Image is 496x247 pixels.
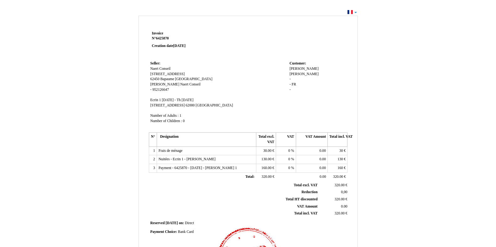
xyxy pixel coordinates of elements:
span: Payment - 6425870 - [DATE] - [PERSON_NAME] 1 [159,166,237,170]
span: [GEOGRAPHIC_DATA] [196,103,233,107]
span: [DATE] - Th [DATE] [162,98,194,102]
td: % [276,164,296,173]
th: N° [149,133,157,147]
span: 30.00 [263,149,271,153]
span: 0 [288,149,290,153]
span: [PERSON_NAME] [290,67,319,71]
td: € [256,172,276,181]
td: € [328,164,347,173]
span: 320.00 [333,175,343,179]
span: on: [179,221,184,225]
span: 62000 [185,103,195,107]
span: 320.00 [335,197,345,201]
span: [STREET_ADDRESS] [150,103,185,107]
span: 0 [288,157,290,161]
span: 6425870 [156,36,169,40]
td: € [319,210,348,217]
span: Naert Conseil [150,67,171,71]
span: 30 [339,149,343,153]
span: - [290,88,291,92]
span: - [290,82,291,86]
span: [PERSON_NAME] [290,72,319,76]
strong: Creation date [152,44,186,48]
span: 1 [180,114,181,118]
span: [DATE] [166,221,178,225]
td: € [328,147,347,155]
span: Total incl. VAT [294,211,318,215]
span: Frais de ménage [159,149,183,153]
span: Payment Choice: [150,230,177,234]
span: Number of Children : [150,119,182,123]
span: Naert Conseil [180,82,201,86]
span: 952126647 [152,88,169,92]
span: Total HT discounted [285,197,317,201]
span: Total excl. VAT [294,183,318,187]
span: Bank Card [178,230,194,234]
td: € [319,196,348,203]
span: [GEOGRAPHIC_DATA] [175,77,212,81]
span: VAT Amount [297,204,317,208]
span: 130.00 [261,157,271,161]
span: FR [292,82,296,86]
span: 62450 [150,77,159,81]
span: Seller: [150,61,160,65]
span: 0.00 [320,149,326,153]
span: 130 [337,157,343,161]
td: € [328,155,347,164]
span: Reserved [150,221,165,225]
span: 0.00 [320,166,326,170]
span: 0.00 [320,157,326,161]
td: 1 [149,147,157,155]
span: 320.00 [262,175,272,179]
span: 0 [183,119,185,123]
td: € [319,182,348,189]
th: Total excl. VAT [256,133,276,147]
td: € [256,147,276,155]
strong: N° [152,36,227,41]
th: Designation [157,133,256,147]
span: [STREET_ADDRESS] [150,72,185,76]
span: Customer: [290,61,306,65]
span: 0.00 [341,204,347,208]
span: 160 [337,166,343,170]
span: 160.00 [261,166,271,170]
span: 320.00 [335,211,345,215]
span: Total: [245,175,254,179]
td: € [256,164,276,173]
th: VAT [276,133,296,147]
th: Total incl. VAT [328,133,347,147]
span: Nuitées - Ecrin 1 - [PERSON_NAME] [159,157,216,161]
span: - [150,88,152,92]
span: 320.00 [335,183,345,187]
span: - [290,77,291,81]
td: 2 [149,155,157,164]
th: VAT Amount [296,133,327,147]
span: Number of Adults : [150,114,179,118]
td: € [256,155,276,164]
span: Direct [185,221,194,225]
span: 0 [288,166,290,170]
td: € [328,172,347,181]
span: 0,00 [341,190,347,194]
span: 0.00 [320,175,326,179]
span: [PERSON_NAME] [150,82,180,86]
span: Reduction [301,190,317,194]
span: Invoice [152,31,163,35]
span: [DATE] [173,44,185,48]
td: % [276,155,296,164]
span: Bapaume [160,77,174,81]
td: % [276,147,296,155]
span: Ecrin 1 [150,98,161,102]
td: 3 [149,164,157,173]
